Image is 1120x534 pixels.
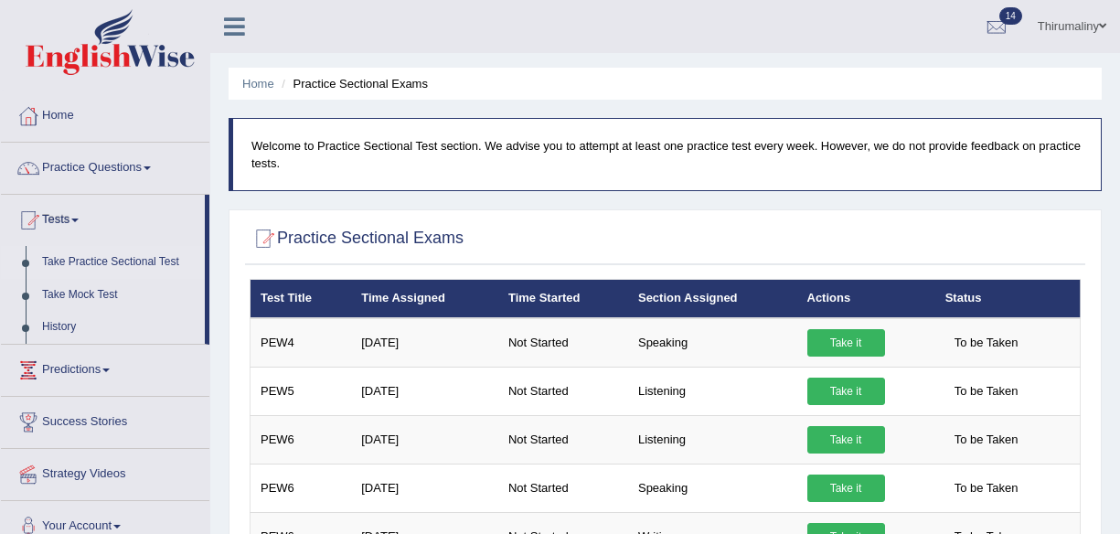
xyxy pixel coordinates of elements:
span: To be Taken [945,378,1028,405]
a: Take it [807,329,885,357]
a: Take it [807,426,885,454]
a: Strategy Videos [1,449,209,495]
span: 14 [999,7,1022,25]
a: Home [242,77,274,91]
p: Welcome to Practice Sectional Test section. We advise you to attempt at least one practice test e... [251,137,1083,172]
a: Practice Questions [1,143,209,188]
td: PEW6 [251,415,352,464]
a: Take it [807,475,885,502]
th: Time Assigned [351,280,498,318]
a: Take Mock Test [34,279,205,312]
td: Not Started [498,415,628,464]
span: To be Taken [945,426,1028,454]
td: Not Started [498,318,628,368]
h2: Practice Sectional Exams [250,225,464,252]
td: Listening [628,415,797,464]
th: Time Started [498,280,628,318]
th: Status [935,280,1081,318]
th: Test Title [251,280,352,318]
td: [DATE] [351,464,498,512]
td: Not Started [498,464,628,512]
a: Take it [807,378,885,405]
td: Listening [628,367,797,415]
span: To be Taken [945,475,1028,502]
td: [DATE] [351,367,498,415]
a: Predictions [1,345,209,390]
span: To be Taken [945,329,1028,357]
td: Speaking [628,464,797,512]
a: Take Practice Sectional Test [34,246,205,279]
td: PEW4 [251,318,352,368]
td: Not Started [498,367,628,415]
td: PEW5 [251,367,352,415]
li: Practice Sectional Exams [277,75,428,92]
th: Section Assigned [628,280,797,318]
a: Tests [1,195,205,240]
td: [DATE] [351,318,498,368]
td: [DATE] [351,415,498,464]
a: Success Stories [1,397,209,443]
a: History [34,311,205,344]
a: Home [1,91,209,136]
td: PEW6 [251,464,352,512]
th: Actions [797,280,935,318]
td: Speaking [628,318,797,368]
